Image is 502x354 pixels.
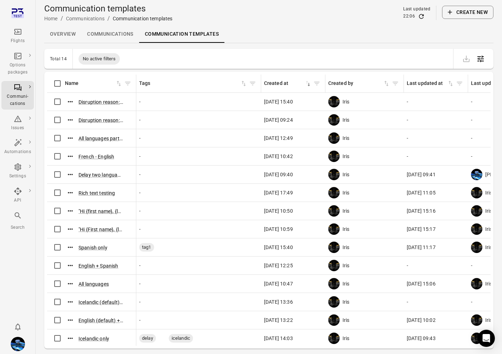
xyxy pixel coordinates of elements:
[407,335,436,342] span: [DATE] 09:43
[485,189,492,196] span: Iris
[264,189,293,196] span: [DATE] 17:49
[65,187,76,198] button: Actions
[44,14,172,23] nav: Breadcrumbs
[328,96,340,107] img: images
[78,226,123,233] button: "Hi {First name}, {last name}" in two languages
[78,98,123,106] button: Disruption reason: Misconnection
[139,335,156,342] span: delay
[407,80,447,87] div: Last updated at
[50,56,67,61] div: Total 14
[328,223,340,235] img: images
[343,189,350,196] span: Iris
[4,224,31,231] div: Search
[471,314,482,326] img: images
[407,116,465,123] div: -
[407,98,465,105] div: -
[78,244,107,251] button: Spanish only
[403,6,430,13] div: Last updated
[65,242,76,253] button: Actions
[65,260,76,271] button: Actions
[65,151,76,162] button: Actions
[11,337,25,351] img: shutterstock-1708408498.jpg
[65,80,122,87] div: Sort by name in ascending order
[328,132,340,144] img: images
[264,116,293,123] span: [DATE] 09:24
[407,153,465,160] div: -
[139,80,247,87] div: Sort by tags in ascending order
[343,262,350,269] span: Iris
[113,15,172,22] div: Communication templates
[44,16,58,21] a: Home
[1,185,34,206] a: API
[403,13,415,20] div: 22:06
[78,335,109,342] button: Icelandic only
[471,187,482,198] img: images
[1,136,34,158] a: Automations
[1,209,34,233] button: Search
[44,26,493,43] div: Local navigation
[407,262,465,269] div: -
[264,135,293,142] span: [DATE] 12:49
[66,16,105,21] a: Communications
[81,26,139,43] a: Communications
[343,317,350,324] span: Iris
[264,298,293,305] span: [DATE] 13:36
[343,207,350,214] span: Iris
[485,317,492,324] span: Iris
[328,333,340,344] img: images
[122,78,133,89] span: Filter by name
[471,242,482,253] img: images
[139,298,258,305] div: -
[78,55,120,62] span: No active filters
[328,278,340,289] img: images
[65,80,122,87] span: Name
[390,78,401,89] button: Filter by created by
[78,153,114,160] button: French - English
[343,280,350,287] span: Iris
[485,207,492,214] span: Iris
[139,116,258,123] div: -
[264,317,293,324] span: [DATE] 13:22
[454,78,465,89] span: Filter by last updated at
[1,50,34,78] a: Options packages
[264,226,293,233] span: [DATE] 10:59
[328,169,340,180] img: images
[264,262,293,269] span: [DATE] 12:25
[407,207,436,214] span: [DATE] 15:16
[139,171,258,178] div: -
[1,161,34,182] a: Settings
[264,280,293,287] span: [DATE] 10:47
[65,115,76,125] button: Actions
[11,320,25,334] button: Notifications
[264,244,293,251] span: [DATE] 15:40
[65,80,115,87] div: Name
[407,80,454,87] span: Last updated at
[139,262,258,269] div: -
[78,135,123,142] button: All languages part 2
[328,80,383,87] div: Created by
[478,330,495,347] div: Open Intercom Messenger
[65,315,76,325] button: Actions
[311,78,322,89] button: Filter by created at
[4,37,31,45] div: Flights
[485,280,492,287] span: Iris
[328,205,340,217] img: images
[328,80,390,87] div: Sort by created by in ascending order
[328,187,340,198] img: images
[65,333,76,344] button: Actions
[407,317,436,324] span: [DATE] 10:02
[343,171,350,178] span: Iris
[328,260,340,271] img: images
[485,244,492,251] span: Iris
[328,114,340,126] img: images
[61,14,63,23] li: /
[343,98,350,105] span: Iris
[78,299,123,306] button: Icelandic (default) + English
[4,125,31,132] div: Issues
[471,333,482,344] img: images
[407,171,436,178] span: [DATE] 09:41
[4,62,31,76] div: Options packages
[343,244,350,251] span: Iris
[78,262,118,269] button: English + Spanish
